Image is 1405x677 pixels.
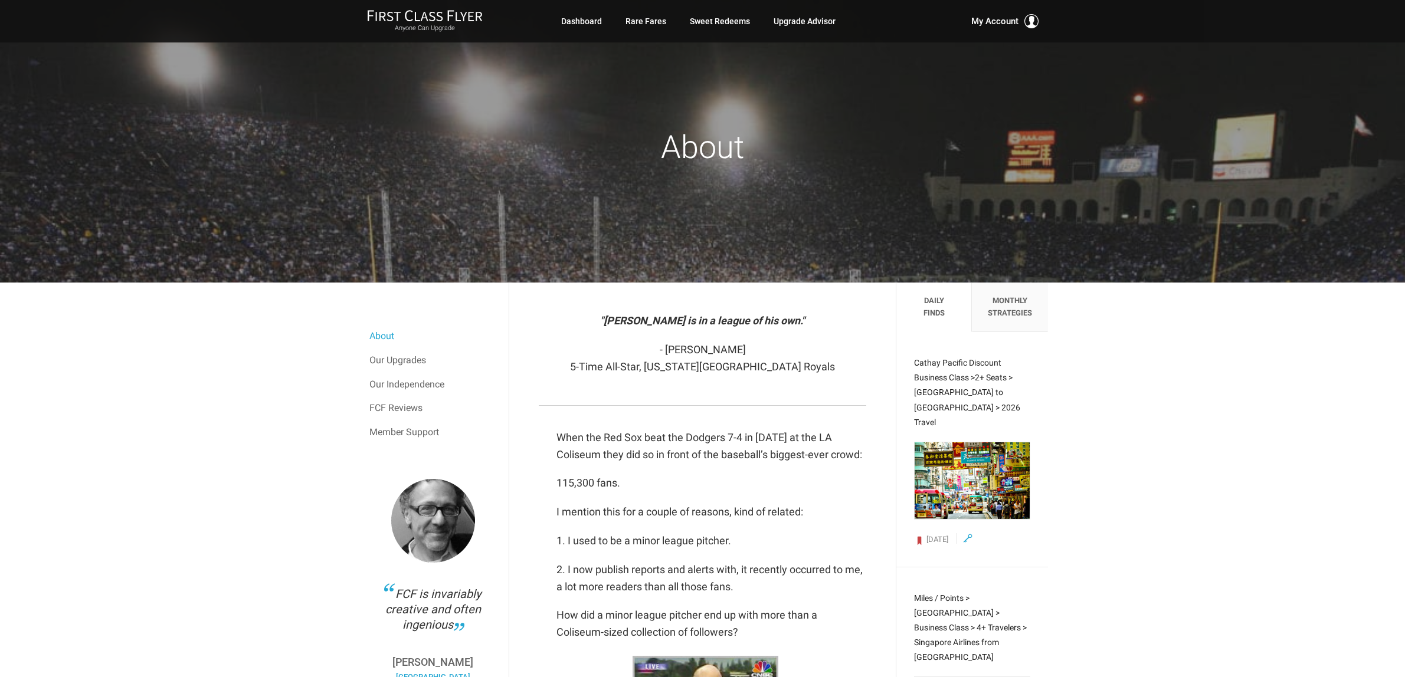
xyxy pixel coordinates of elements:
[690,11,750,32] a: Sweet Redeems
[369,324,497,443] nav: Menu
[391,479,475,563] img: Thomas.png
[600,314,805,327] em: "[PERSON_NAME] is in a league of his own."
[561,11,602,32] a: Dashboard
[539,341,866,376] p: - [PERSON_NAME] 5-Time All-Star, [US_STATE][GEOGRAPHIC_DATA] Royals
[972,283,1047,332] li: Monthly Strategies
[914,593,1027,662] span: Miles / Points > [GEOGRAPHIC_DATA] > Business Class > 4+ Travelers > Singapore Airlines from [GEO...
[556,475,866,492] p: 115,300 fans.
[375,657,491,668] p: [PERSON_NAME]
[971,14,1018,28] span: My Account
[556,561,866,596] p: 2. I now publish reports and alerts with, it recently occurred to me, a lot more readers than all...
[369,420,497,444] a: Member Support
[926,535,948,544] span: [DATE]
[369,373,497,396] a: Our Independence
[971,14,1039,28] button: My Account
[369,396,497,420] a: FCF Reviews
[369,324,497,348] a: About
[774,11,836,32] a: Upgrade Advisor
[367,24,483,32] small: Anyone Can Upgrade
[914,358,1020,427] span: Cathay Pacific Discount Business Class >2+ Seats > [GEOGRAPHIC_DATA] to [GEOGRAPHIC_DATA] > 2026 ...
[661,129,744,166] span: About
[556,504,866,521] p: I mention this for a couple of reasons, kind of related:
[367,9,483,33] a: First Class FlyerAnyone Can Upgrade
[556,533,866,550] p: 1. I used to be a minor league pitcher.
[914,356,1030,543] a: Cathay Pacific Discount Business Class >2+ Seats > [GEOGRAPHIC_DATA] to [GEOGRAPHIC_DATA] > 2026 ...
[367,9,483,22] img: First Class Flyer
[556,429,866,464] p: When the Red Sox beat the Dodgers 7-4 in [DATE] at the LA Coliseum they did so in front of the ba...
[556,607,866,641] p: How did a minor league pitcher end up with more than a Coliseum-sized collection of followers?
[369,349,497,372] a: Our Upgrades
[375,586,491,645] div: FCF is invariably creative and often ingenious
[625,11,666,32] a: Rare Fares
[896,283,972,332] li: Daily Finds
